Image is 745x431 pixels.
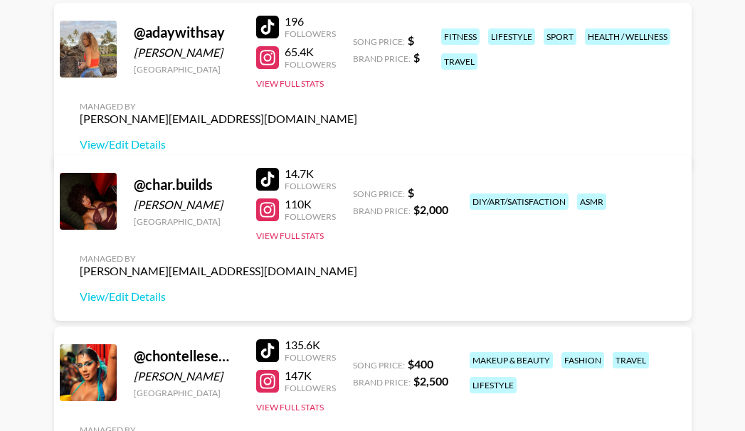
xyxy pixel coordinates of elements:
div: 147K [285,368,336,383]
div: 135.6K [285,338,336,352]
span: Brand Price: [353,206,411,216]
div: Followers [285,28,336,39]
div: diy/art/satisfaction [470,193,569,210]
div: health / wellness [585,28,670,45]
div: asmr [577,193,606,210]
div: lifestyle [470,377,517,393]
strong: $ 400 [408,357,433,371]
div: Followers [285,211,336,222]
div: fashion [561,352,604,368]
div: [GEOGRAPHIC_DATA] [134,64,239,75]
span: Song Price: [353,360,405,371]
div: lifestyle [488,28,535,45]
div: 196 [285,14,336,28]
button: View Full Stats [256,230,324,241]
div: [GEOGRAPHIC_DATA] [134,216,239,227]
div: @ chontellesewett [134,347,239,365]
a: View/Edit Details [80,137,357,151]
strong: $ [408,186,414,199]
div: [PERSON_NAME] [134,369,239,383]
span: Brand Price: [353,377,411,388]
span: Brand Price: [353,53,411,64]
div: [PERSON_NAME] [134,46,239,60]
div: travel [441,53,477,70]
strong: $ [413,50,420,64]
div: travel [613,352,649,368]
div: [PERSON_NAME] [134,198,239,212]
div: Followers [285,383,336,393]
strong: $ 2,000 [413,203,448,216]
div: @ char.builds [134,176,239,193]
div: [GEOGRAPHIC_DATA] [134,388,239,398]
strong: $ 2,500 [413,374,448,388]
div: fitness [441,28,480,45]
div: Followers [285,59,336,70]
div: 110K [285,197,336,211]
span: Song Price: [353,36,405,47]
div: 65.4K [285,45,336,59]
div: Managed By [80,101,357,112]
a: View/Edit Details [80,289,357,304]
div: [PERSON_NAME][EMAIL_ADDRESS][DOMAIN_NAME] [80,112,357,126]
div: Followers [285,181,336,191]
div: Managed By [80,253,357,264]
span: Song Price: [353,188,405,199]
div: sport [544,28,576,45]
button: View Full Stats [256,402,324,413]
div: Followers [285,352,336,363]
div: [PERSON_NAME][EMAIL_ADDRESS][DOMAIN_NAME] [80,264,357,278]
div: @ adaywithsay [134,23,239,41]
button: View Full Stats [256,78,324,89]
div: 14.7K [285,166,336,181]
strong: $ [408,33,414,47]
div: makeup & beauty [470,352,553,368]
